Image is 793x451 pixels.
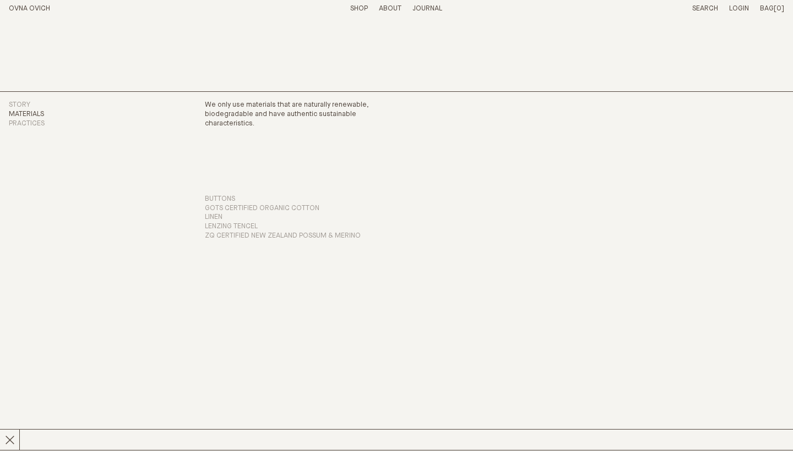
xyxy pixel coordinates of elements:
[774,5,784,12] span: [0]
[205,204,319,213] button: GOTS Certified Organic Cotton
[9,111,44,118] a: Materials
[729,5,749,12] a: Login
[205,101,368,127] span: We only use materials that are naturally renewable, biodegradable and have authentic sustainable ...
[205,232,361,241] button: ZQ Certified New Zealand Possum & Merino
[760,5,774,12] span: Bag
[350,5,368,12] a: Shop
[205,213,222,222] button: Linen
[205,195,235,204] button: Buttons
[9,5,50,12] a: Home
[205,222,258,232] button: Lenzing Tencel
[412,5,442,12] a: Journal
[9,120,45,127] a: Practices
[9,101,30,108] a: Story
[379,4,401,14] summary: About
[692,5,718,12] a: Search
